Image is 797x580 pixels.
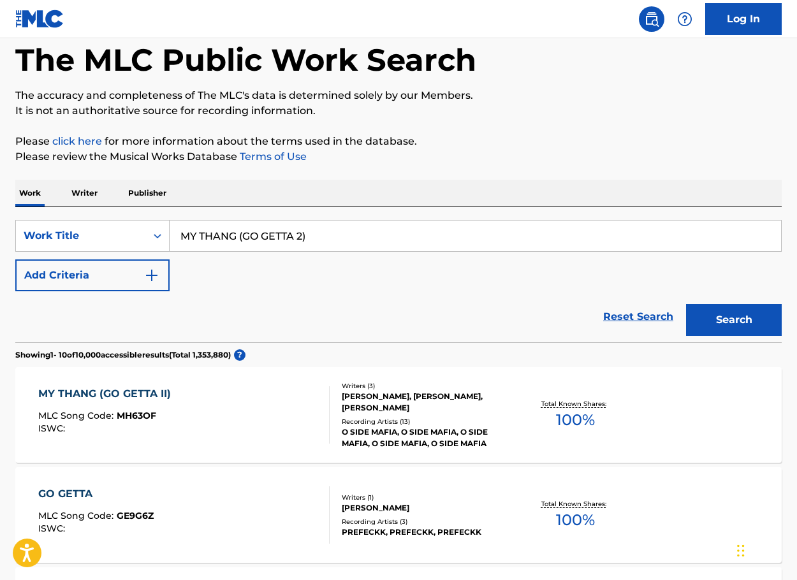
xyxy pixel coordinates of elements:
[342,526,511,538] div: PREFECKK, PREFECKK, PREFECKK
[644,11,659,27] img: search
[342,493,511,502] div: Writers ( 1 )
[672,6,698,32] div: Help
[15,259,170,291] button: Add Criteria
[15,149,782,164] p: Please review the Musical Works Database
[342,417,511,426] div: Recording Artists ( 13 )
[124,180,170,207] p: Publisher
[52,135,102,147] a: click here
[541,399,610,409] p: Total Known Shares:
[15,180,45,207] p: Work
[15,10,64,28] img: MLC Logo
[686,304,782,336] button: Search
[234,349,245,361] span: ?
[15,41,476,79] h1: The MLC Public Work Search
[342,502,511,514] div: [PERSON_NAME]
[15,220,782,342] form: Search Form
[38,510,117,521] span: MLC Song Code :
[237,150,307,163] a: Terms of Use
[38,423,68,434] span: ISWC :
[68,180,101,207] p: Writer
[556,509,595,532] span: 100 %
[733,519,797,580] iframe: Chat Widget
[556,409,595,431] span: 100 %
[24,228,138,243] div: Work Title
[15,367,782,463] a: MY THANG (GO GETTA II)MLC Song Code:MH63OFISWC:Writers (3)[PERSON_NAME], [PERSON_NAME], [PERSON_N...
[15,134,782,149] p: Please for more information about the terms used in the database.
[144,268,159,283] img: 9d2ae6d4665cec9f34b9.svg
[15,467,782,563] a: GO GETTAMLC Song Code:GE9G6ZISWC:Writers (1)[PERSON_NAME]Recording Artists (3)PREFECKK, PREFECKK,...
[342,381,511,391] div: Writers ( 3 )
[677,11,692,27] img: help
[117,510,154,521] span: GE9G6Z
[705,3,782,35] a: Log In
[342,391,511,414] div: [PERSON_NAME], [PERSON_NAME], [PERSON_NAME]
[38,523,68,534] span: ISWC :
[38,410,117,421] span: MLC Song Code :
[15,103,782,119] p: It is not an authoritative source for recording information.
[737,532,745,570] div: Drag
[38,386,177,402] div: MY THANG (GO GETTA II)
[342,426,511,449] div: O SIDE MAFIA, O SIDE MAFIA, O SIDE MAFIA, O SIDE MAFIA, O SIDE MAFIA
[541,499,610,509] p: Total Known Shares:
[38,486,154,502] div: GO GETTA
[117,410,156,421] span: MH63OF
[15,349,231,361] p: Showing 1 - 10 of 10,000 accessible results (Total 1,353,880 )
[597,303,680,331] a: Reset Search
[15,88,782,103] p: The accuracy and completeness of The MLC's data is determined solely by our Members.
[342,517,511,526] div: Recording Artists ( 3 )
[639,6,664,32] a: Public Search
